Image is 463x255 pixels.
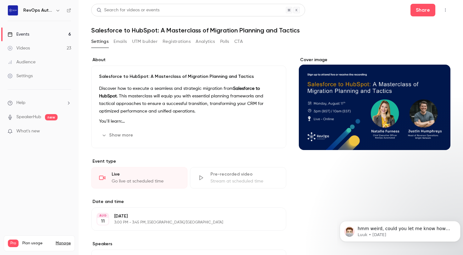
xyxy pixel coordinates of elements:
label: Speakers [91,241,286,247]
p: Salesforce to HubSpot: A Masterclass of Migration Planning and Tactics [99,73,278,80]
button: CTA [234,37,243,47]
span: 23 [58,248,62,252]
div: Pre-recorded video [210,171,278,177]
div: Settings [8,73,33,79]
button: Registrations [163,37,191,47]
button: Polls [220,37,229,47]
p: You’ll learn: [99,118,278,125]
iframe: Intercom notifications message [337,208,463,252]
a: Manage [56,241,71,246]
div: Stream at scheduled time [210,178,278,184]
div: Go live at scheduled time [112,178,180,184]
label: Date and time [91,199,286,205]
p: / 150 [58,247,71,253]
span: Help [16,100,25,106]
h1: Salesforce to HubSpot: A Masterclass of Migration Planning and Tactics [91,26,450,34]
button: Settings [91,37,109,47]
h6: RevOps Automated [23,7,53,14]
div: Events [8,31,29,38]
label: About [91,57,286,63]
div: Pre-recorded videoStream at scheduled time [190,167,286,188]
label: Cover image [299,57,450,63]
p: Videos [8,247,20,253]
div: Live [112,171,180,177]
span: new [45,114,58,120]
div: AUG [97,213,109,218]
div: Search for videos or events [97,7,159,14]
button: Analytics [196,37,215,47]
p: 11 [101,218,105,224]
span: Plan usage [22,241,52,246]
img: RevOps Automated [8,5,18,15]
button: Show more [99,130,137,140]
li: help-dropdown-opener [8,100,71,106]
section: Cover image [299,57,450,150]
p: 3:00 PM - 3:45 PM, [GEOGRAPHIC_DATA]/[GEOGRAPHIC_DATA] [114,220,253,225]
button: cover-image [433,132,445,145]
p: Discover how to execute a seamless and strategic migration from . This masterclass will equip you... [99,85,278,115]
button: Share [410,4,435,16]
button: UTM builder [132,37,158,47]
span: Pro [8,240,19,247]
div: Audience [8,59,36,65]
button: Emails [114,37,127,47]
p: [DATE] [114,213,253,219]
div: Videos [8,45,30,51]
div: LiveGo live at scheduled time [91,167,187,188]
a: SpeakerHub [16,114,41,120]
span: What's new [16,128,40,135]
p: Event type [91,158,286,165]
